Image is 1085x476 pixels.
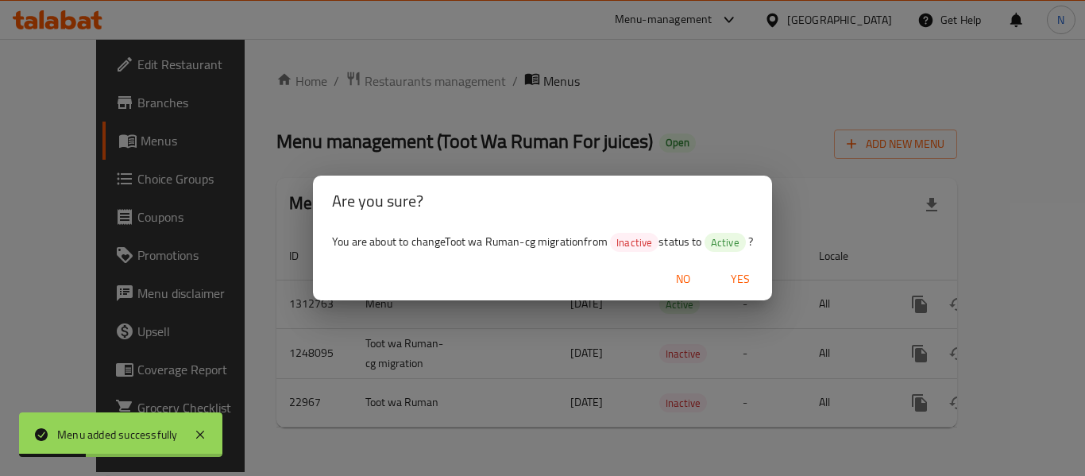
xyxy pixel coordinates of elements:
[664,269,702,289] span: No
[715,265,766,294] button: Yes
[57,426,178,443] div: Menu added successfully
[721,269,759,289] span: Yes
[332,188,753,214] h2: Are you sure?
[610,233,658,252] div: Inactive
[332,231,753,252] span: You are about to change Toot wa Ruman-cg migration from status to ?
[658,265,709,294] button: No
[610,235,658,250] span: Inactive
[705,233,746,252] div: Active
[705,235,746,250] span: Active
